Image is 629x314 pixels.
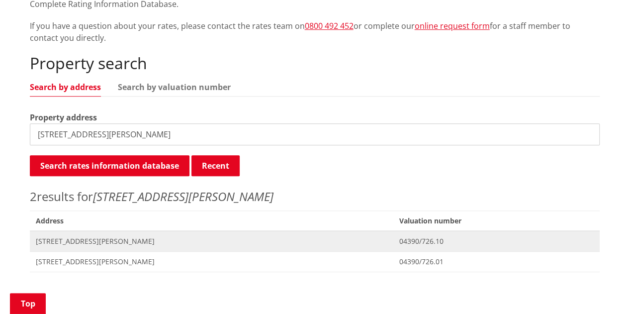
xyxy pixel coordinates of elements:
a: [STREET_ADDRESS][PERSON_NAME] 04390/726.01 [30,251,600,272]
span: 04390/726.10 [399,236,593,246]
h2: Property search [30,54,600,73]
iframe: Messenger Launcher [583,272,619,308]
p: results for [30,188,600,206]
button: Search rates information database [30,155,189,176]
span: 04390/726.01 [399,257,593,267]
a: online request form [415,20,490,31]
a: 0800 492 452 [305,20,354,31]
input: e.g. Duke Street NGARUAWAHIA [30,123,600,145]
span: [STREET_ADDRESS][PERSON_NAME] [36,257,388,267]
span: Address [30,210,394,231]
a: Search by address [30,83,101,91]
span: Valuation number [393,210,599,231]
em: [STREET_ADDRESS][PERSON_NAME] [93,188,273,205]
span: [STREET_ADDRESS][PERSON_NAME] [36,236,388,246]
span: 2 [30,188,37,205]
p: If you have a question about your rates, please contact the rates team on or complete our for a s... [30,20,600,44]
a: [STREET_ADDRESS][PERSON_NAME] 04390/726.10 [30,231,600,251]
button: Recent [191,155,240,176]
a: Search by valuation number [118,83,231,91]
label: Property address [30,111,97,123]
a: Top [10,293,46,314]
